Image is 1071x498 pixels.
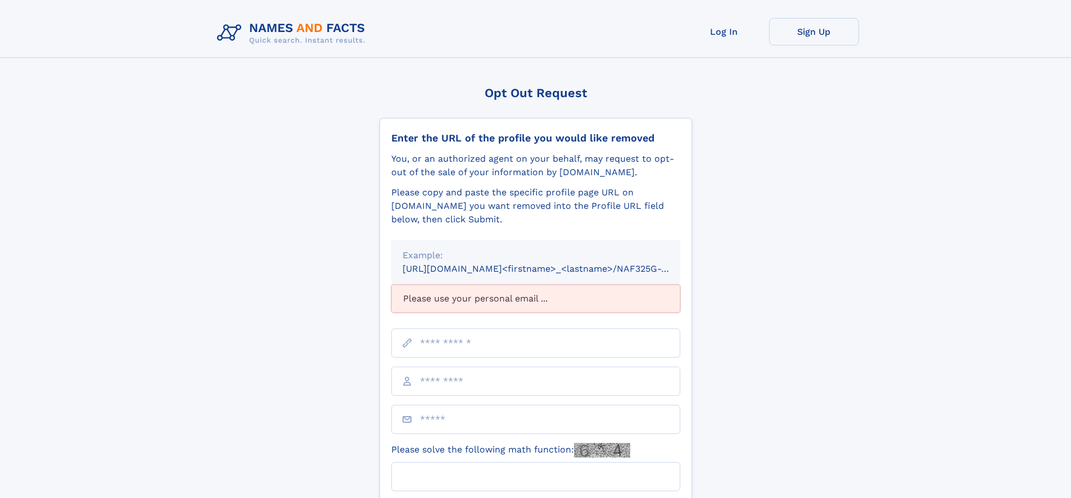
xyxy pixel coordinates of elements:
div: Opt Out Request [379,86,692,100]
img: Logo Names and Facts [213,18,374,48]
div: Please copy and paste the specific profile page URL on [DOMAIN_NAME] you want removed into the Pr... [391,186,680,226]
div: You, or an authorized agent on your behalf, may request to opt-out of the sale of your informatio... [391,152,680,179]
label: Please solve the following math function: [391,443,630,458]
div: Example: [403,249,669,262]
small: [URL][DOMAIN_NAME]<firstname>_<lastname>/NAF325G-xxxxxxxx [403,263,702,274]
div: Please use your personal email ... [391,285,680,313]
a: Log In [679,18,769,45]
a: Sign Up [769,18,859,45]
div: Enter the URL of the profile you would like removed [391,132,680,144]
